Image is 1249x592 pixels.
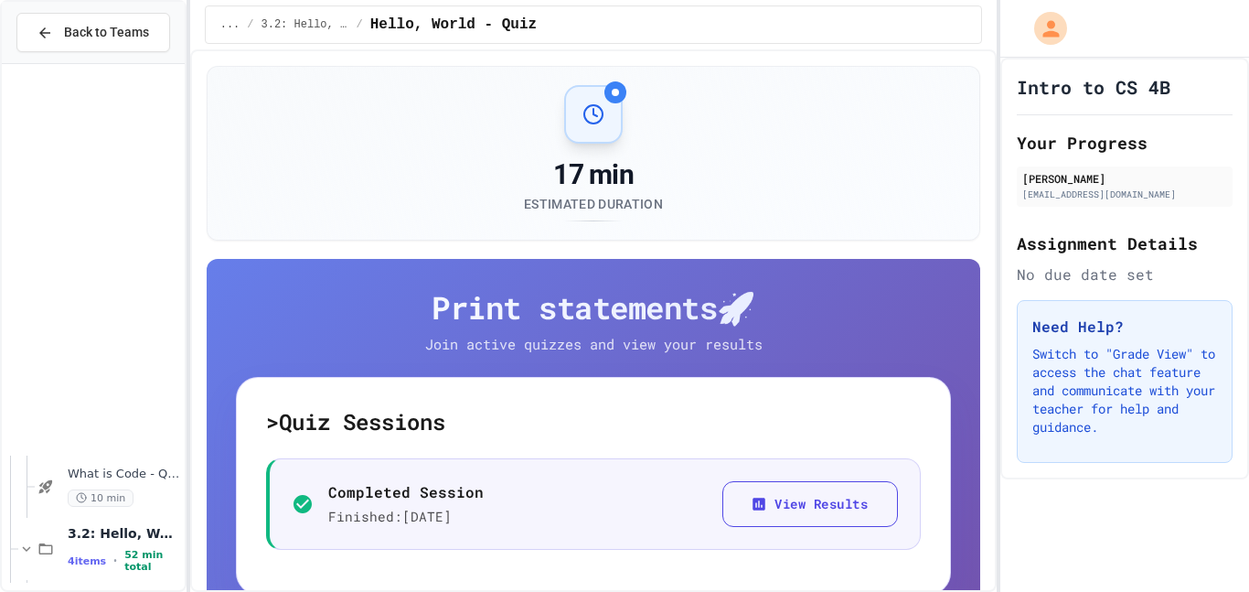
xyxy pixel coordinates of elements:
[236,288,952,327] h4: Print statements 🚀
[113,554,117,568] span: •
[68,525,181,542] span: 3.2: Hello, World!
[1017,130,1233,156] h2: Your Progress
[722,481,898,528] button: View Results
[68,490,133,507] span: 10 min
[524,195,663,213] div: Estimated Duration
[1032,345,1217,436] p: Switch to "Grade View" to access the chat feature and communicate with your teacher for help and ...
[388,334,799,355] p: Join active quizzes and view your results
[64,23,149,42] span: Back to Teams
[68,467,181,482] span: What is Code - Quiz
[1022,170,1227,187] div: [PERSON_NAME]
[247,17,253,32] span: /
[1017,264,1233,285] div: No due date set
[124,549,181,573] span: 52 min total
[524,158,663,191] div: 17 min
[1017,74,1170,100] h1: Intro to CS 4B
[1097,439,1231,517] iframe: chat widget
[370,14,537,36] span: Hello, World - Quiz
[357,17,363,32] span: /
[266,407,922,436] h5: > Quiz Sessions
[16,13,170,52] button: Back to Teams
[1172,519,1231,574] iframe: chat widget
[328,481,484,503] p: Completed Session
[220,17,240,32] span: ...
[328,507,484,527] p: Finished: [DATE]
[1032,316,1217,338] h3: Need Help?
[262,17,349,32] span: 3.2: Hello, World!
[1017,231,1233,256] h2: Assignment Details
[68,555,106,567] span: 4 items
[1022,188,1227,201] div: [EMAIL_ADDRESS][DOMAIN_NAME]
[1015,7,1072,49] div: My Account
